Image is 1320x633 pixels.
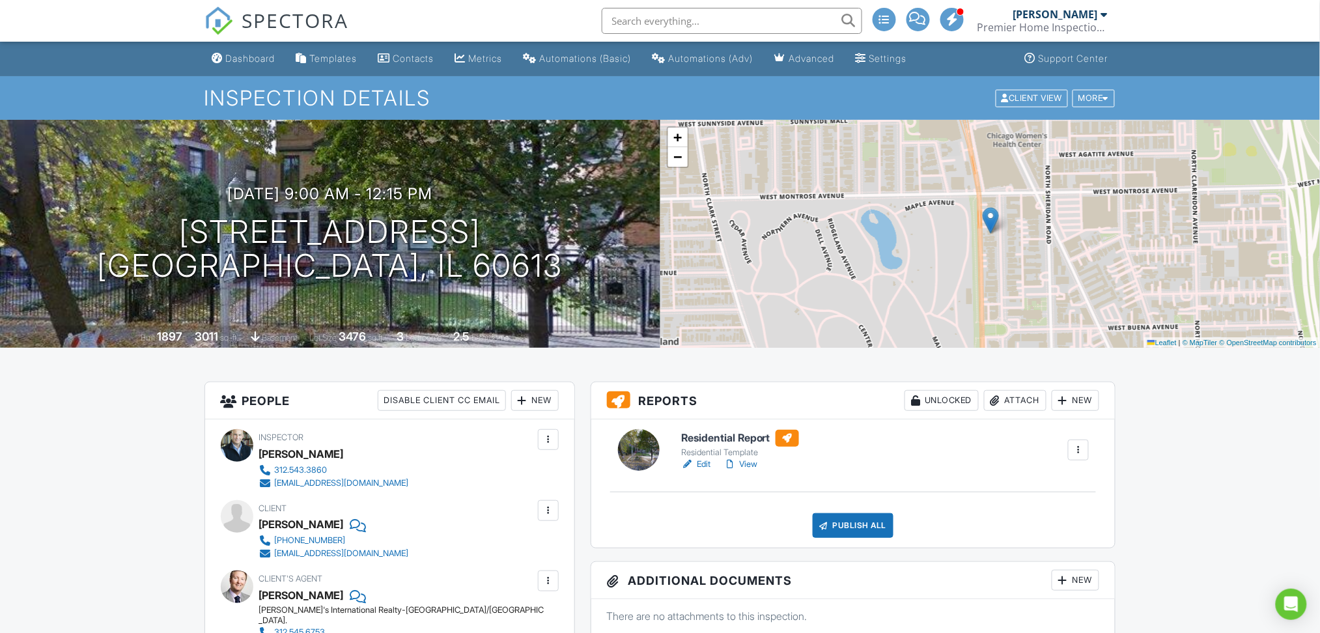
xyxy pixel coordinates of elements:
[1147,339,1177,346] a: Leaflet
[673,148,682,165] span: −
[813,513,894,538] div: Publish All
[1276,589,1307,620] div: Open Intercom Messenger
[227,185,432,203] h3: [DATE] 9:00 am - 12:15 pm
[259,477,409,490] a: [EMAIL_ADDRESS][DOMAIN_NAME]
[977,21,1108,34] div: Premier Home Inspection Chicago LLC Lic#451.001387
[291,47,363,71] a: Templates
[789,53,835,64] div: Advanced
[905,390,979,411] div: Unlocked
[591,562,1116,599] h3: Additional Documents
[141,333,155,343] span: Built
[259,503,287,513] span: Client
[723,458,757,471] a: View
[668,128,688,147] a: Zoom in
[275,478,409,488] div: [EMAIL_ADDRESS][DOMAIN_NAME]
[275,548,409,559] div: [EMAIL_ADDRESS][DOMAIN_NAME]
[259,432,304,442] span: Inspector
[262,333,297,343] span: basement
[869,53,907,64] div: Settings
[259,574,323,584] span: Client's Agent
[1179,339,1181,346] span: |
[681,430,799,458] a: Residential Report Residential Template
[450,47,508,71] a: Metrics
[275,465,328,475] div: 312.543.3860
[469,53,503,64] div: Metrics
[397,330,404,343] div: 3
[204,87,1116,109] h1: Inspection Details
[472,333,509,343] span: bathrooms
[368,333,384,343] span: sq.ft.
[242,7,349,34] span: SPECTORA
[673,129,682,145] span: +
[983,207,999,234] img: Marker
[1013,8,1098,21] div: [PERSON_NAME]
[204,18,349,45] a: SPECTORA
[681,458,710,471] a: Edit
[207,47,281,71] a: Dashboard
[669,53,753,64] div: Automations (Adv)
[259,547,409,560] a: [EMAIL_ADDRESS][DOMAIN_NAME]
[1220,339,1317,346] a: © OpenStreetMap contributors
[275,535,346,546] div: [PHONE_NUMBER]
[1073,89,1115,107] div: More
[406,333,442,343] span: bedrooms
[259,605,545,626] div: [PERSON_NAME]'s International Realty-[GEOGRAPHIC_DATA]/[GEOGRAPHIC_DATA].
[205,382,574,419] h3: People
[540,53,632,64] div: Automations (Basic)
[259,585,344,605] a: [PERSON_NAME]
[668,147,688,167] a: Zoom out
[259,464,409,477] a: 312.543.3860
[994,92,1071,102] a: Client View
[259,444,344,464] div: [PERSON_NAME]
[309,333,337,343] span: Lot Size
[204,7,233,35] img: The Best Home Inspection Software - Spectora
[607,609,1100,623] p: There are no attachments to this inspection.
[339,330,366,343] div: 3476
[373,47,440,71] a: Contacts
[511,390,559,411] div: New
[97,215,563,284] h1: [STREET_ADDRESS] [GEOGRAPHIC_DATA], IL 60613
[1052,390,1099,411] div: New
[602,8,862,34] input: Search everything...
[1020,47,1114,71] a: Support Center
[378,390,506,411] div: Disable Client CC Email
[1039,53,1108,64] div: Support Center
[157,330,182,343] div: 1897
[1052,570,1099,591] div: New
[310,53,358,64] div: Templates
[681,430,799,447] h6: Residential Report
[769,47,840,71] a: Advanced
[984,390,1046,411] div: Attach
[259,514,344,534] div: [PERSON_NAME]
[454,330,470,343] div: 2.5
[681,447,799,458] div: Residential Template
[647,47,759,71] a: Automations (Advanced)
[518,47,637,71] a: Automations (Basic)
[996,89,1068,107] div: Client View
[226,53,275,64] div: Dashboard
[259,534,409,547] a: [PHONE_NUMBER]
[850,47,912,71] a: Settings
[220,333,238,343] span: sq. ft.
[393,53,434,64] div: Contacts
[591,382,1116,419] h3: Reports
[195,330,218,343] div: 3011
[1183,339,1218,346] a: © MapTiler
